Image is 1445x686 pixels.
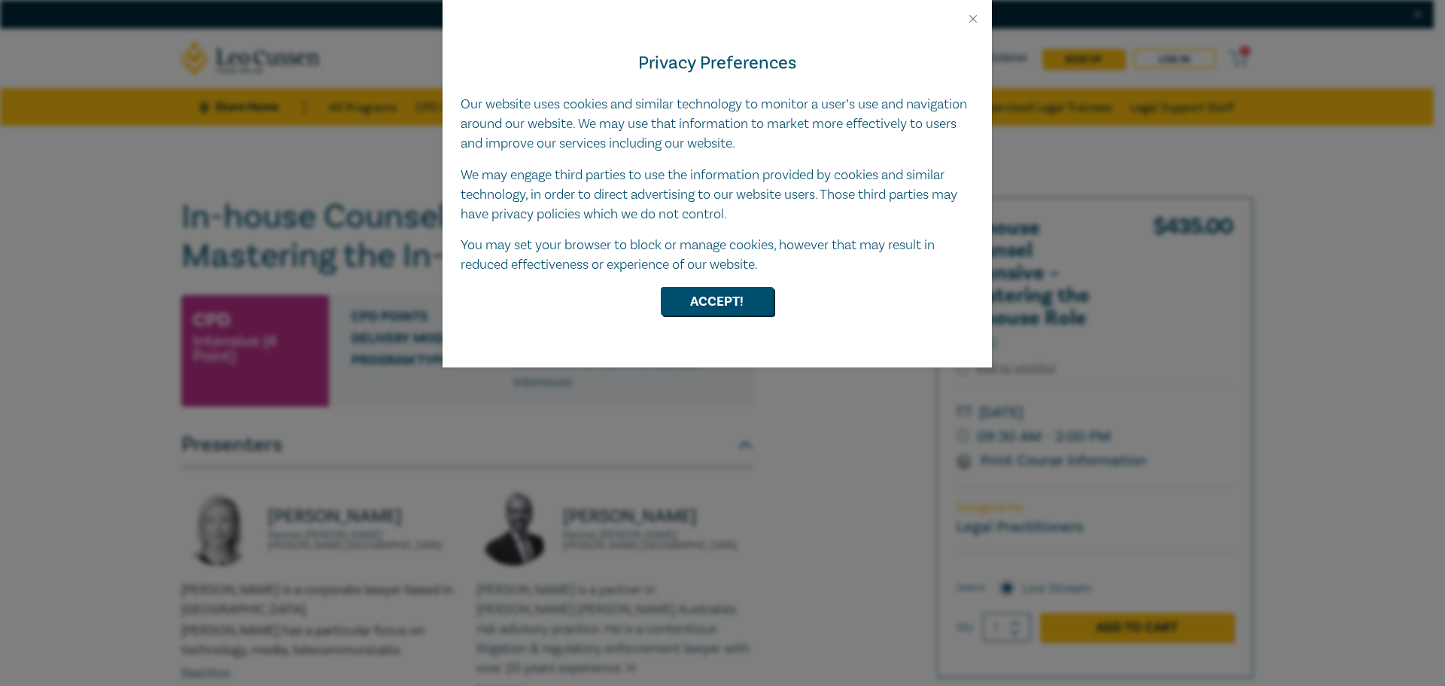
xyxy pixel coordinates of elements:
p: We may engage third parties to use the information provided by cookies and similar technology, in... [461,166,974,224]
button: Accept! [661,287,774,316]
button: Close [966,12,980,26]
p: You may set your browser to block or manage cookies, however that may result in reduced effective... [461,236,974,275]
p: Our website uses cookies and similar technology to monitor a user’s use and navigation around our... [461,95,974,154]
h4: Privacy Preferences [461,50,974,77]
